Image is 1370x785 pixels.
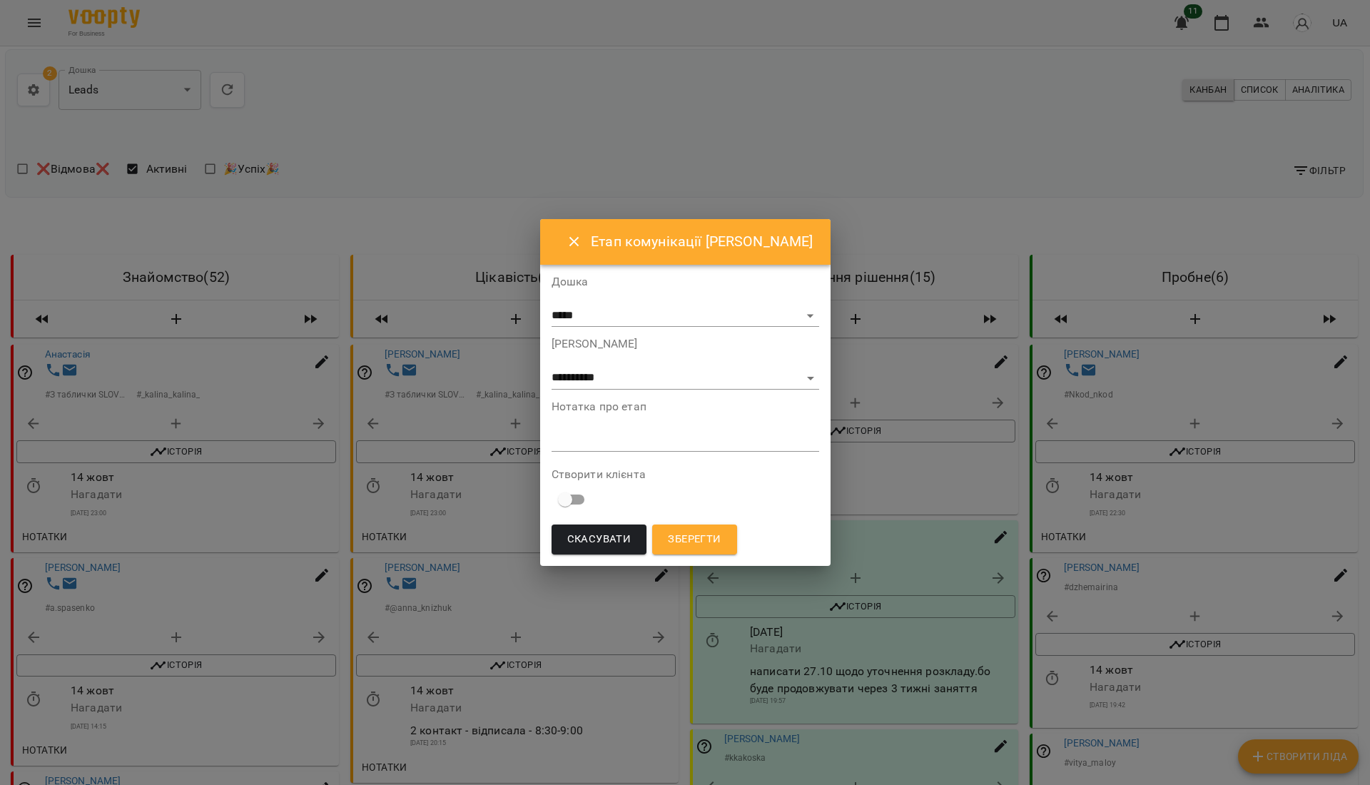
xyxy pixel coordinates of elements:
[552,469,819,480] label: Створити клієнта
[668,530,721,549] span: Зберегти
[552,401,819,412] label: Нотатка про етап
[567,530,631,549] span: Скасувати
[591,231,813,253] h6: Етап комунікації [PERSON_NAME]
[552,525,647,554] button: Скасувати
[552,276,819,288] label: Дошка
[652,525,736,554] button: Зберегти
[552,338,819,350] label: [PERSON_NAME]
[557,225,592,259] button: Close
